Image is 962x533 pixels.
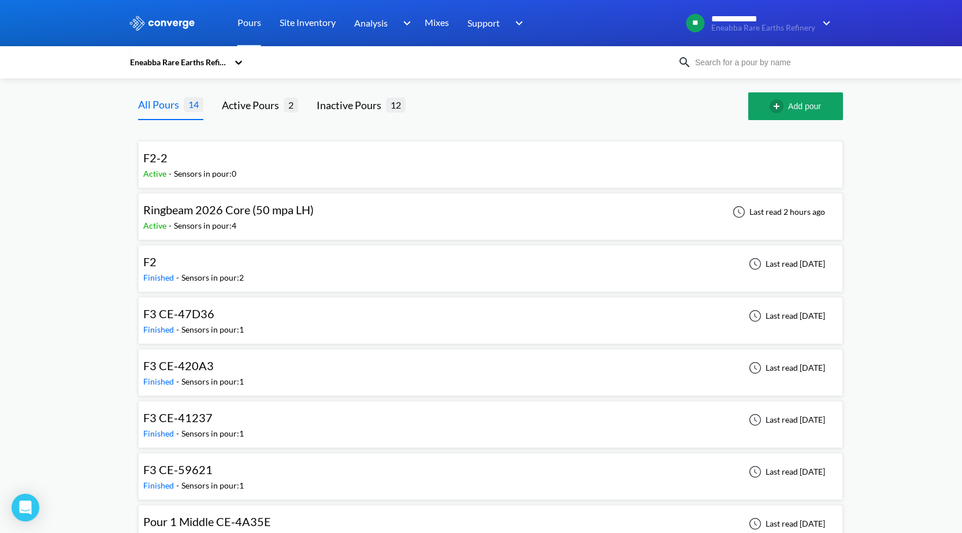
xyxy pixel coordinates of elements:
span: Active [143,169,169,178]
span: F3 CE-420A3 [143,359,214,372]
div: Eneabba Rare Earths Refinery [129,56,228,69]
span: Analysis [354,16,388,30]
span: 2 [284,98,298,112]
span: F2-2 [143,151,168,165]
span: Finished [143,377,176,386]
div: Inactive Pours [317,97,386,113]
span: - [176,480,181,490]
a: Pour 1 Middle CE-4A35EFinished-Sensors in pour:1Last read [DATE] [138,518,843,528]
div: Sensors in pour: 1 [181,323,244,336]
div: Last read [DATE] [742,257,829,271]
span: - [176,325,181,334]
span: - [176,273,181,282]
div: Sensors in pour: 2 [181,271,244,284]
span: Support [467,16,500,30]
span: - [169,221,174,230]
div: Active Pours [222,97,284,113]
span: 14 [184,97,203,111]
img: icon-search.svg [678,55,692,69]
span: - [176,428,181,438]
span: F3 CE-41237 [143,411,213,424]
button: Add pour [748,92,843,120]
img: downArrow.svg [508,16,526,30]
span: Finished [143,480,176,490]
div: Sensors in pour: 4 [174,219,236,232]
img: add-circle-outline.svg [770,99,788,113]
input: Search for a pour by name [692,56,831,69]
a: F3 CE-420A3Finished-Sensors in pour:1Last read [DATE] [138,362,843,372]
span: Active [143,221,169,230]
span: Pour 1 Middle CE-4A35E [143,515,271,528]
div: Last read 2 hours ago [726,205,829,219]
div: Open Intercom Messenger [12,494,39,521]
img: downArrow.svg [815,16,834,30]
img: downArrow.svg [395,16,414,30]
span: Ringbeam 2026 Core (50 mpa LH) [143,203,314,217]
a: F3 CE-47D36Finished-Sensors in pour:1Last read [DATE] [138,310,843,320]
div: Sensors in pour: 1 [181,427,244,440]
img: logo_ewhite.svg [129,16,196,31]
span: - [176,377,181,386]
span: Eneabba Rare Earths Refinery [711,24,815,32]
div: Last read [DATE] [742,517,829,531]
span: 12 [386,98,406,112]
div: Last read [DATE] [742,309,829,323]
a: Ringbeam 2026 Core (50 mpa LH)Active-Sensors in pour:4Last read 2 hours ago [138,206,843,216]
div: Sensors in pour: 1 [181,479,244,492]
div: Sensors in pour: 1 [181,375,244,388]
a: F3 CE-59621Finished-Sensors in pour:1Last read [DATE] [138,466,843,476]
a: F2Finished-Sensors in pour:2Last read [DATE] [138,258,843,268]
a: F2-2Active-Sensors in pour:0 [138,154,843,164]
span: - [169,169,174,178]
div: All Pours [138,96,184,113]
span: Finished [143,273,176,282]
span: Finished [143,428,176,438]
span: F3 CE-47D36 [143,307,214,320]
div: Last read [DATE] [742,465,829,479]
div: Last read [DATE] [742,413,829,427]
div: Last read [DATE] [742,361,829,375]
a: F3 CE-41237Finished-Sensors in pour:1Last read [DATE] [138,414,843,424]
span: F3 CE-59621 [143,463,213,476]
span: F2 [143,255,157,269]
span: Finished [143,325,176,334]
div: Sensors in pour: 0 [174,167,236,180]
